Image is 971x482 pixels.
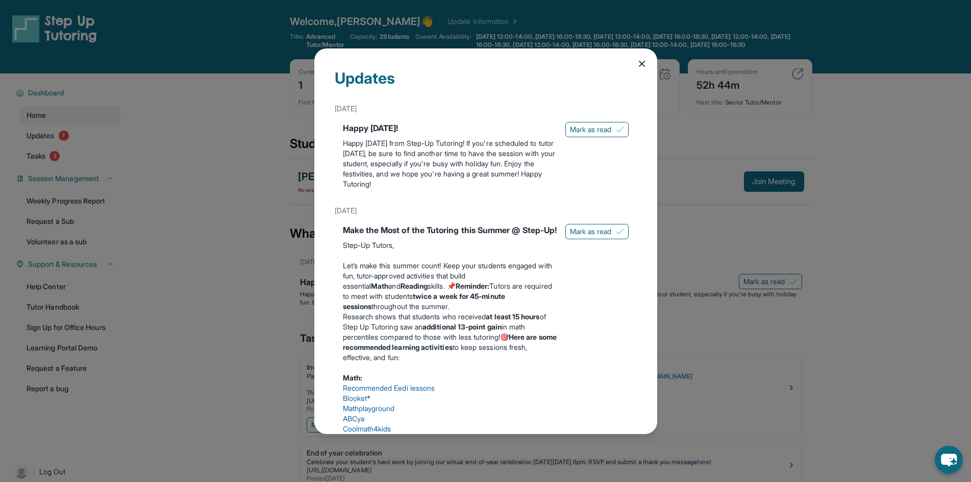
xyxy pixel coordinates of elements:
a: Recommended Eedi lessons [343,384,435,392]
p: Let’s make this summer count! Keep your students engaged with fun, tutor-approved activities that... [343,261,557,312]
strong: Math: [343,373,362,382]
a: Blooket [343,394,367,402]
strong: at least 15 hours [486,312,539,321]
button: Mark as read [565,224,629,239]
button: Mark as read [565,122,629,137]
div: [DATE] [335,99,637,118]
img: Mark as read [616,125,624,134]
button: chat-button [935,446,963,474]
strong: twice a week for 45-minute sessions [343,292,505,311]
a: Mathplayground [343,404,395,413]
div: Happy [DATE]! [343,122,557,134]
span: Mark as read [570,124,612,135]
div: Updates [335,69,637,99]
a: ABCya [343,414,364,423]
p: Happy [DATE] from Step-Up Tutoring! If you're scheduled to tutor [DATE], be sure to find another ... [343,138,557,189]
strong: Reading [401,282,428,290]
img: Mark as read [616,227,624,236]
strong: additional 13-point gain [422,322,502,331]
strong: Reminder: [456,282,490,290]
p: Step-Up Tutors, [343,240,557,250]
a: Coolmath4kids [343,424,391,433]
div: [DATE] [335,201,637,220]
p: Research shows that students who received of Step Up Tutoring saw an in math percentiles compared... [343,312,557,363]
strong: Math [371,282,388,290]
span: Mark as read [570,226,612,237]
div: Make the Most of the Tutoring this Summer @ Step-Up! [343,224,557,236]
